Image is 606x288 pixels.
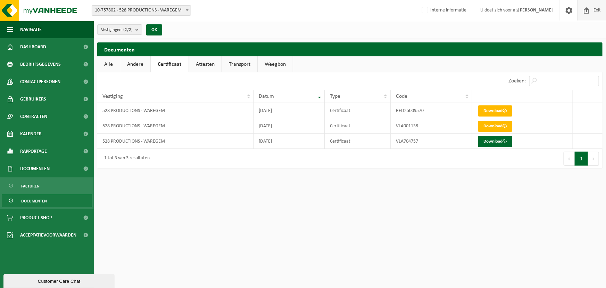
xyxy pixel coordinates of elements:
[21,194,47,208] span: Documenten
[97,103,254,118] td: 528 PRODUCTIONS - WAREGEM
[2,194,92,207] a: Documenten
[391,118,472,134] td: VLA001138
[259,94,274,99] span: Datum
[254,118,325,134] td: [DATE]
[254,103,325,118] td: [DATE]
[97,24,142,35] button: Vestigingen(2/2)
[102,94,123,99] span: Vestiging
[478,105,512,117] a: Download
[421,5,466,16] label: Interne informatie
[508,79,526,84] label: Zoeken:
[575,152,588,166] button: 1
[20,90,46,108] span: Gebruikers
[20,21,42,38] span: Navigatie
[123,27,133,32] count: (2/2)
[21,179,40,193] span: Facturen
[391,134,472,149] td: VLA704757
[222,56,257,72] a: Transport
[189,56,222,72] a: Attesten
[258,56,293,72] a: Weegbon
[20,38,46,56] span: Dashboard
[146,24,162,35] button: OK
[20,209,52,226] span: Product Shop
[20,160,50,177] span: Documenten
[478,136,512,147] a: Download
[151,56,189,72] a: Certificaat
[588,152,599,166] button: Next
[101,152,150,165] div: 1 tot 3 van 3 resultaten
[396,94,407,99] span: Code
[97,56,120,72] a: Alle
[92,6,191,15] span: 10-757802 - 528 PRODUCTIONS - WAREGEM
[20,143,47,160] span: Rapportage
[564,152,575,166] button: Previous
[97,134,254,149] td: 528 PRODUCTIONS - WAREGEM
[20,125,42,143] span: Kalender
[3,273,116,288] iframe: chat widget
[325,134,391,149] td: Certificaat
[20,56,61,73] span: Bedrijfsgegevens
[20,73,60,90] span: Contactpersonen
[330,94,340,99] span: Type
[92,5,191,16] span: 10-757802 - 528 PRODUCTIONS - WAREGEM
[478,121,512,132] a: Download
[518,8,553,13] strong: [PERSON_NAME]
[20,226,76,244] span: Acceptatievoorwaarden
[120,56,150,72] a: Andere
[254,134,325,149] td: [DATE]
[20,108,47,125] span: Contracten
[97,118,254,134] td: 528 PRODUCTIONS - WAREGEM
[325,118,391,134] td: Certificaat
[101,25,133,35] span: Vestigingen
[391,103,472,118] td: RED25009570
[2,179,92,192] a: Facturen
[97,42,603,56] h2: Documenten
[325,103,391,118] td: Certificaat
